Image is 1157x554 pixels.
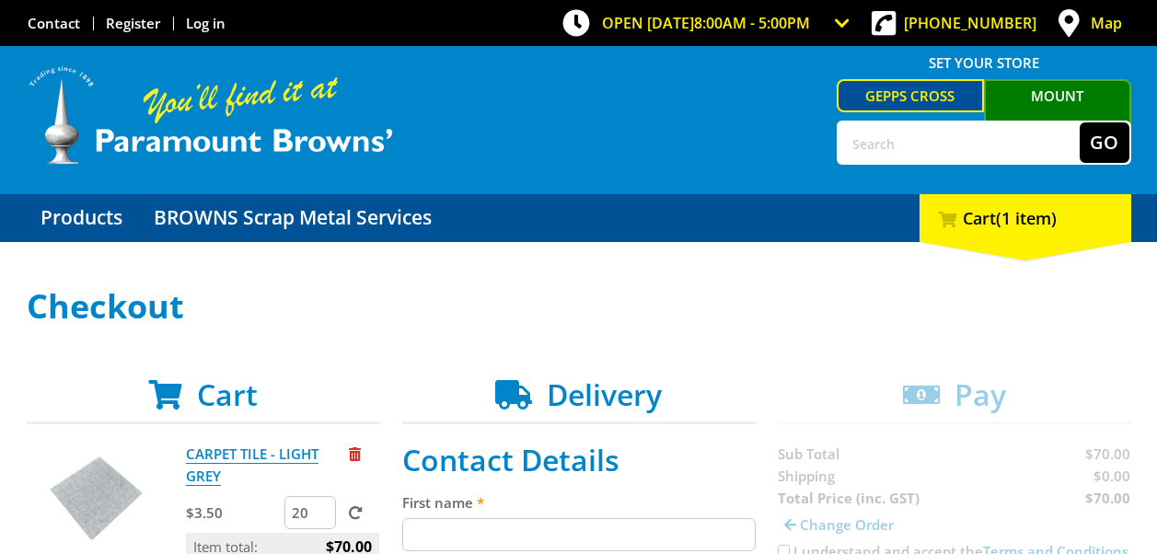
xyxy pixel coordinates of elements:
[186,444,318,486] a: CARPET TILE - LIGHT GREY
[186,14,226,32] a: Log in
[27,288,1131,325] h1: Checkout
[27,64,395,167] img: Paramount Browns'
[694,13,810,33] span: 8:00am - 5:00pm
[402,443,756,478] h2: Contact Details
[837,79,984,112] a: Gepps Cross
[1080,122,1129,163] button: Go
[839,122,1080,163] input: Search
[349,444,361,463] a: Remove from cart
[106,14,160,32] a: Go to the registration page
[920,194,1131,242] div: Cart
[547,375,662,414] span: Delivery
[28,14,80,32] a: Go to the Contact page
[402,518,756,551] input: Please enter your first name.
[402,491,756,514] label: First name
[41,443,152,553] img: CARPET TILE - LIGHT GREY
[27,194,136,242] a: Go to the Products page
[197,375,258,414] span: Cart
[996,207,1057,229] span: (1 item)
[837,48,1131,77] span: Set your store
[602,13,810,33] span: OPEN [DATE]
[186,502,281,524] p: $3.50
[984,79,1131,142] a: Mount [PERSON_NAME]
[140,194,445,242] a: Go to the BROWNS Scrap Metal Services page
